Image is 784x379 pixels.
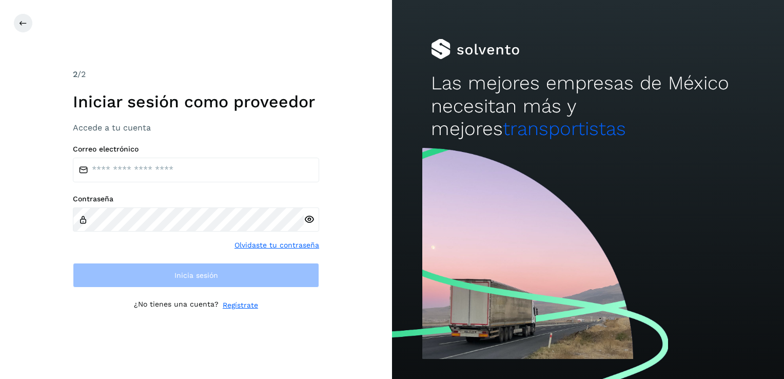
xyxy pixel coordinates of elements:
label: Correo electrónico [73,145,319,154]
a: Olvidaste tu contraseña [234,240,319,251]
span: Inicia sesión [174,272,218,279]
span: transportistas [503,118,626,140]
h1: Iniciar sesión como proveedor [73,92,319,111]
h2: Las mejores empresas de México necesitan más y mejores [431,72,744,140]
label: Contraseña [73,195,319,203]
h3: Accede a tu cuenta [73,123,319,132]
a: Regístrate [223,300,258,311]
p: ¿No tienes una cuenta? [134,300,219,311]
span: 2 [73,69,77,79]
div: /2 [73,68,319,81]
button: Inicia sesión [73,263,319,288]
